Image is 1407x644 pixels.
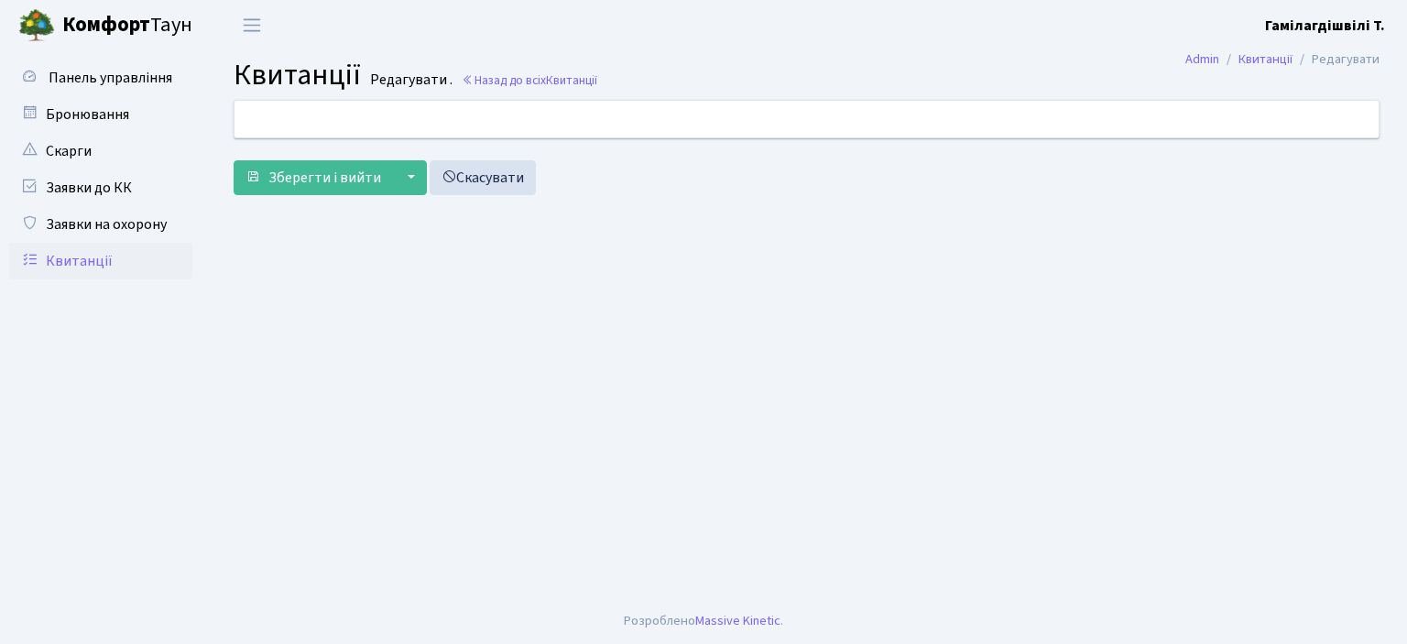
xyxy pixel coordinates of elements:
[9,243,192,279] a: Квитанції
[268,168,381,188] span: Зберегти і вийти
[695,611,780,630] a: Massive Kinetic
[9,133,192,169] a: Скарги
[1292,49,1380,70] li: Редагувати
[9,96,192,133] a: Бронювання
[234,160,393,195] button: Зберегти і вийти
[234,54,361,96] span: Квитанції
[546,71,597,89] span: Квитанції
[1265,15,1385,37] a: Гамілагдішвілі Т.
[462,71,597,89] a: Назад до всіхКвитанції
[1238,49,1292,69] a: Квитанції
[1158,40,1407,79] nav: breadcrumb
[18,7,55,44] img: logo.png
[624,611,783,631] div: Розроблено .
[1185,49,1219,69] a: Admin
[62,10,150,39] b: Комфорт
[9,206,192,243] a: Заявки на охорону
[49,68,172,88] span: Панель управління
[9,169,192,206] a: Заявки до КК
[62,10,192,41] span: Таун
[430,160,536,195] a: Скасувати
[366,71,453,89] small: Редагувати .
[1265,16,1385,36] b: Гамілагдішвілі Т.
[229,10,275,40] button: Переключити навігацію
[9,60,192,96] a: Панель управління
